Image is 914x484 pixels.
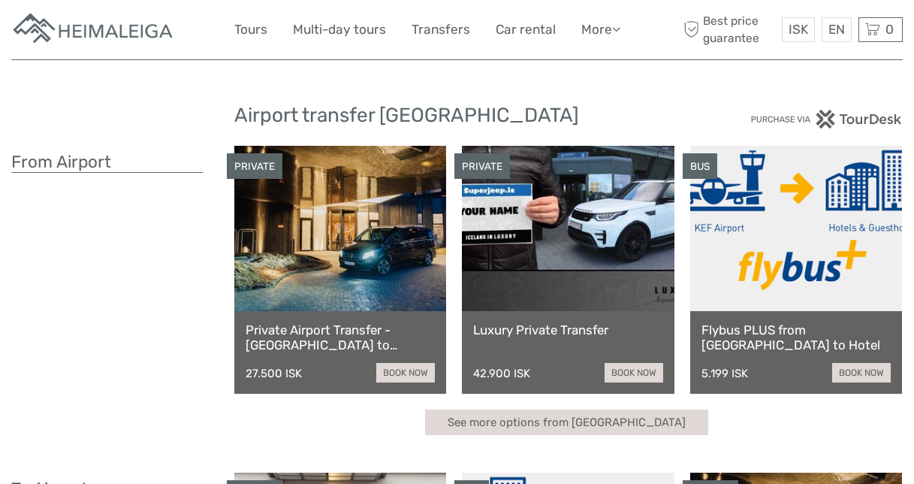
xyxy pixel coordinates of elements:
[701,367,748,380] div: 5.199 ISK
[293,19,386,41] a: Multi-day tours
[454,153,510,180] div: PRIVATE
[11,152,203,173] h3: From Airport
[425,410,708,436] a: See more options from [GEOGRAPHIC_DATA]
[581,19,620,41] a: More
[789,22,808,37] span: ISK
[234,104,680,128] h2: Airport transfer [GEOGRAPHIC_DATA]
[376,363,435,383] a: book now
[473,367,530,380] div: 42.900 ISK
[750,110,903,129] img: PurchaseViaTourDesk.png
[246,322,435,353] a: Private Airport Transfer - [GEOGRAPHIC_DATA] to [GEOGRAPHIC_DATA]
[701,322,891,353] a: Flybus PLUS from [GEOGRAPHIC_DATA] to Hotel
[683,153,717,180] div: BUS
[605,363,663,383] a: book now
[246,367,302,380] div: 27.500 ISK
[412,19,470,41] a: Transfers
[832,363,891,383] a: book now
[496,19,556,41] a: Car rental
[234,19,267,41] a: Tours
[11,11,176,48] img: Apartments in Reykjavik
[883,22,896,37] span: 0
[680,13,778,46] span: Best price guarantee
[473,322,662,337] a: Luxury Private Transfer
[227,153,282,180] div: PRIVATE
[822,17,852,42] div: EN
